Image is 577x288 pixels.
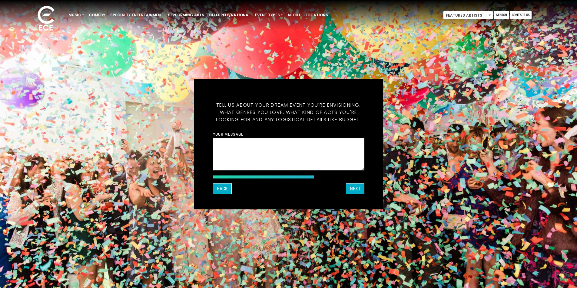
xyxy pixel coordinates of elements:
img: ece_new_logo_whitev2-1.png [31,4,61,34]
a: Search [494,11,509,19]
a: Locations [303,10,330,20]
a: Specialty Entertainment [108,10,166,20]
span: Featured Artists [443,11,493,19]
a: About [285,10,303,20]
label: Your message [213,131,244,137]
a: Event Types [253,10,285,20]
a: Music [66,10,86,20]
h5: Tell us about your dream event you're envisioning, what genres you love, what kind of acts you're... [213,94,364,130]
a: Comedy [86,10,108,20]
span: Featured Artists [443,11,493,20]
button: NEXT [346,183,364,194]
button: Back [213,183,232,194]
a: Performing Arts [166,10,207,20]
a: Contact Us [510,11,532,19]
a: Celebrity/National [207,10,253,20]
